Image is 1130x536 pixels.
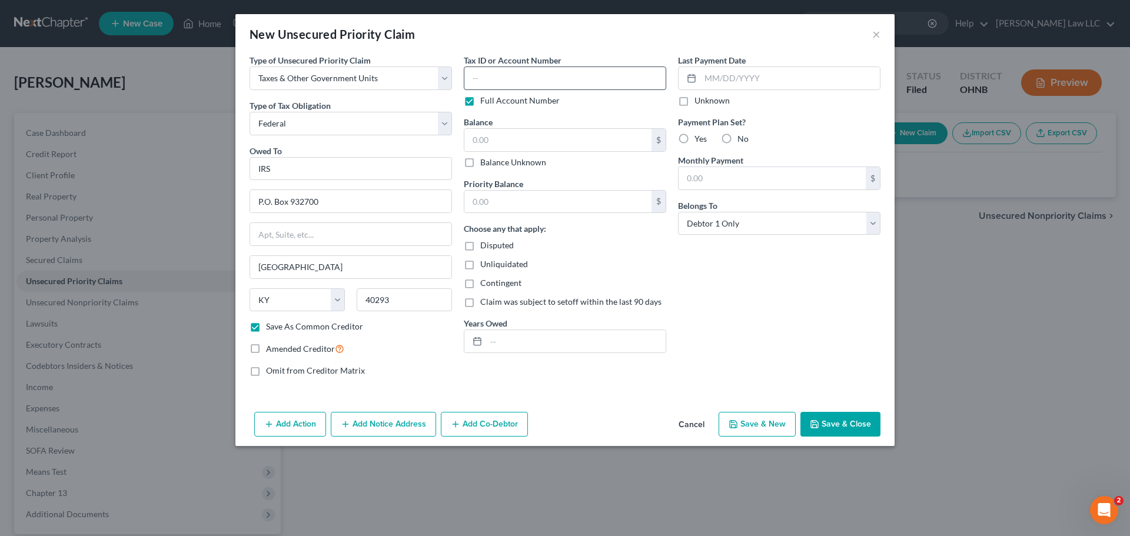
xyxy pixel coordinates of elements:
[872,27,880,41] button: ×
[464,116,493,128] label: Balance
[250,190,451,212] input: Enter address...
[464,66,666,90] input: --
[480,95,560,106] label: Full Account Number
[800,412,880,437] button: Save & Close
[719,412,796,437] button: Save & New
[1114,496,1124,505] span: 2
[694,95,730,106] label: Unknown
[464,317,507,329] label: Years Owed
[480,278,521,288] span: Contingent
[331,412,436,437] button: Add Notice Address
[669,413,714,437] button: Cancel
[652,191,666,213] div: $
[250,26,415,42] div: New Unsecured Priority Claim
[866,167,880,189] div: $
[480,259,528,269] span: Unliquidated
[266,344,335,354] span: Amended Creditor
[678,116,880,128] label: Payment Plan Set?
[678,154,743,167] label: Monthly Payment
[700,67,880,89] input: MM/DD/YYYY
[694,134,707,144] span: Yes
[254,412,326,437] button: Add Action
[678,54,746,66] label: Last Payment Date
[357,288,452,312] input: Enter zip...
[1090,496,1118,524] iframe: Intercom live chat
[486,330,666,352] input: --
[679,167,866,189] input: 0.00
[464,178,523,190] label: Priority Balance
[480,297,662,307] span: Claim was subject to setoff within the last 90 days
[652,129,666,151] div: $
[464,222,546,235] label: Choose any that apply:
[464,54,561,66] label: Tax ID or Account Number
[250,157,452,181] input: Search creditor by name...
[250,146,282,156] span: Owed To
[266,365,365,375] span: Omit from Creditor Matrix
[250,55,371,65] span: Type of Unsecured Priority Claim
[250,256,451,278] input: Enter city...
[678,201,717,211] span: Belongs To
[250,101,331,111] span: Type of Tax Obligation
[480,157,546,168] label: Balance Unknown
[464,129,652,151] input: 0.00
[464,191,652,213] input: 0.00
[480,240,514,250] span: Disputed
[737,134,749,144] span: No
[266,321,363,332] label: Save As Common Creditor
[250,223,451,245] input: Apt, Suite, etc...
[441,412,528,437] button: Add Co-Debtor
